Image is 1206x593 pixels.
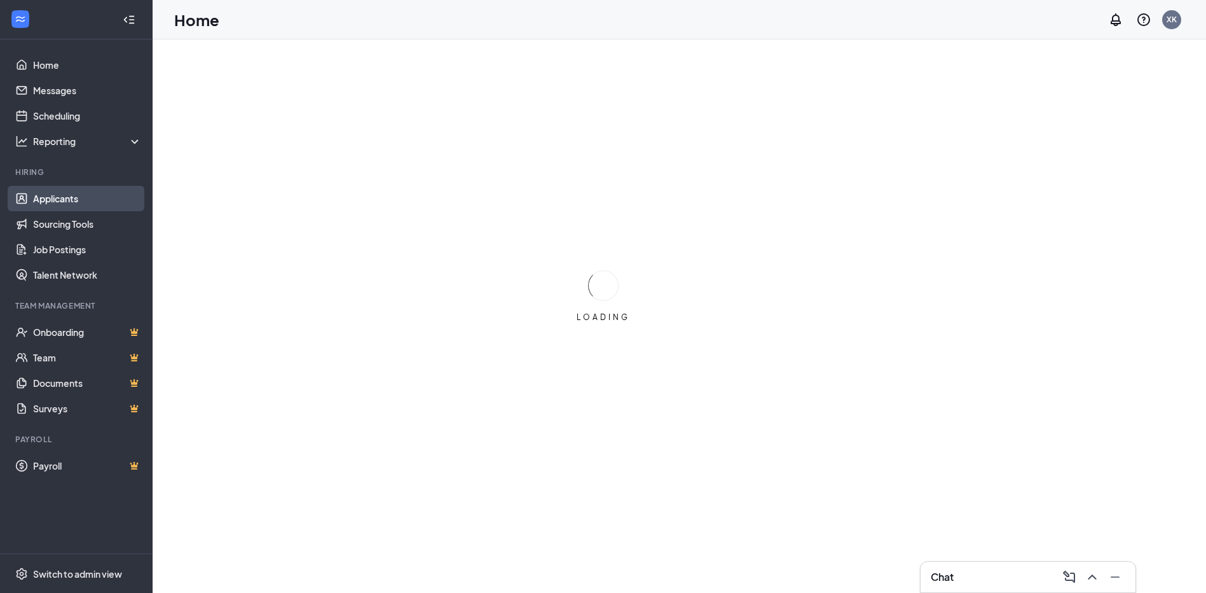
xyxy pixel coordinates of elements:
div: Team Management [15,300,139,311]
div: Switch to admin view [33,568,122,580]
svg: Analysis [15,135,28,148]
div: Reporting [33,135,142,148]
div: LOADING [572,312,635,323]
svg: QuestionInfo [1136,12,1151,27]
svg: Notifications [1108,12,1123,27]
a: Messages [33,78,142,103]
svg: Minimize [1107,569,1123,585]
h3: Chat [931,570,954,584]
a: OnboardingCrown [33,319,142,345]
h1: Home [174,9,219,31]
div: Payroll [15,434,139,445]
div: XK [1167,14,1177,25]
a: Scheduling [33,103,142,129]
a: Job Postings [33,237,142,262]
svg: ComposeMessage [1062,569,1077,585]
svg: Collapse [123,13,135,26]
a: Home [33,52,142,78]
a: Sourcing Tools [33,211,142,237]
a: Applicants [33,186,142,211]
button: ChevronUp [1082,567,1102,587]
a: PayrollCrown [33,453,142,478]
a: TeamCrown [33,345,142,370]
button: Minimize [1105,567,1125,587]
a: DocumentsCrown [33,370,142,396]
svg: ChevronUp [1085,569,1100,585]
div: Hiring [15,167,139,178]
svg: WorkstreamLogo [14,13,27,25]
a: SurveysCrown [33,396,142,421]
button: ComposeMessage [1059,567,1079,587]
a: Talent Network [33,262,142,288]
svg: Settings [15,568,28,580]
